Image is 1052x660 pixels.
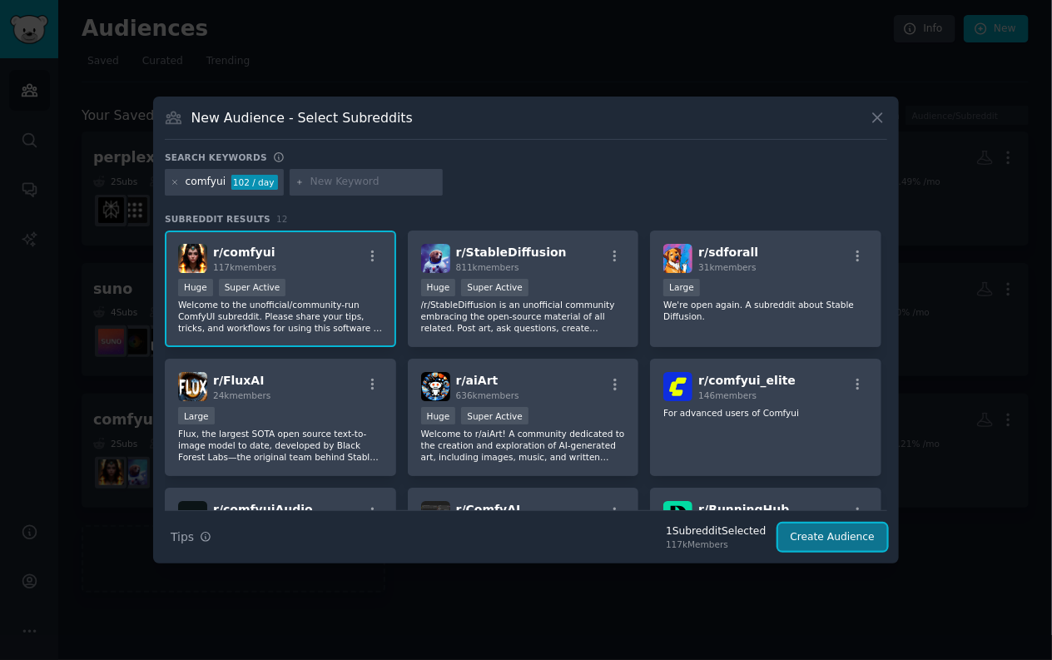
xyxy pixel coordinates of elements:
img: comfyuiAudio [178,501,207,530]
span: 12 [276,214,288,224]
span: r/ StableDiffusion [456,246,567,259]
img: StableDiffusion [421,244,450,273]
img: comfyui [178,244,207,273]
span: r/ FluxAI [213,374,264,387]
p: For advanced users of Comfyui [663,407,868,419]
span: 811k members [456,262,519,272]
img: FluxAI [178,372,207,401]
span: r/ comfyui_elite [698,374,796,387]
div: Large [663,279,700,296]
span: r/ ComfyAI [456,503,521,516]
p: Flux, the largest SOTA open source text-to-image model to date, developed by Black Forest Labs—th... [178,428,383,463]
p: /r/StableDiffusion is an unofficial community embracing the open-source material of all related. ... [421,299,626,334]
p: Welcome to r/aiArt! A community dedicated to the creation and exploration of AI-generated art, in... [421,428,626,463]
div: Large [178,407,215,424]
div: 102 / day [231,175,278,190]
div: Huge [421,279,456,296]
span: r/ comfyui [213,246,275,259]
div: comfyui [186,175,226,190]
span: r/ RunningHub [698,503,789,516]
img: sdforall [663,244,692,273]
span: Subreddit Results [165,213,270,225]
div: 117k Members [666,538,766,550]
span: 31k members [698,262,756,272]
button: Tips [165,523,217,552]
p: Welcome to the unofficial/community-run ComfyUI subreddit. Please share your tips, tricks, and wo... [178,299,383,334]
span: r/ comfyuiAudio [213,503,313,516]
div: Super Active [461,279,528,296]
span: 636k members [456,390,519,400]
div: Super Active [219,279,286,296]
button: Create Audience [778,524,888,552]
h3: Search keywords [165,151,267,163]
img: aiArt [421,372,450,401]
img: ComfyAI [421,501,450,530]
span: r/ sdforall [698,246,758,259]
span: 146 members [698,390,757,400]
div: Super Active [461,407,528,424]
div: Huge [178,279,213,296]
div: Huge [421,407,456,424]
span: 117k members [213,262,276,272]
span: Tips [171,528,194,546]
p: We're open again. A subreddit about Stable Diffusion. [663,299,868,322]
div: 1 Subreddit Selected [666,524,766,539]
h3: New Audience - Select Subreddits [191,109,413,127]
img: RunningHub [663,501,692,530]
img: comfyui_elite [663,372,692,401]
span: 24k members [213,390,270,400]
input: New Keyword [310,175,437,190]
span: r/ aiArt [456,374,499,387]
